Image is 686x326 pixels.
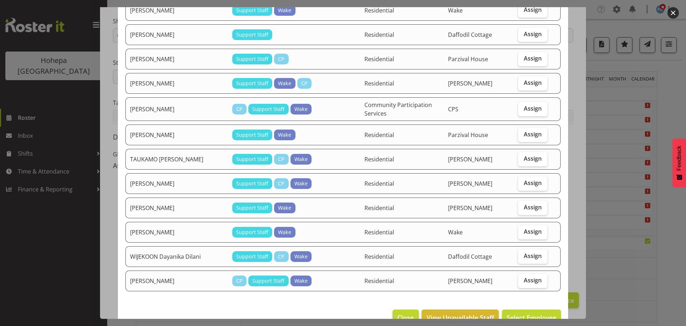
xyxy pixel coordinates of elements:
span: Community Participation Services [364,101,432,117]
span: Wake [294,105,308,113]
span: Support Staff [252,277,284,285]
span: Support Staff [236,79,268,87]
span: Residential [364,131,394,139]
td: [PERSON_NAME] [125,173,228,194]
span: Residential [364,79,394,87]
span: Assign [524,30,542,38]
span: Assign [524,155,542,162]
span: Support Staff [236,31,268,39]
span: CP [278,55,284,63]
span: Residential [364,277,394,285]
span: Support Staff [236,6,268,14]
td: [PERSON_NAME] [125,24,228,45]
span: Daffodil Cottage [448,253,492,261]
span: Support Staff [236,155,268,163]
span: Wake [278,79,291,87]
span: [PERSON_NAME] [448,204,492,212]
td: [PERSON_NAME] [125,271,228,291]
span: Parzival House [448,131,488,139]
span: Wake [278,204,291,212]
span: Wake [448,228,463,236]
span: CP [278,253,284,261]
span: Support Staff [236,204,268,212]
span: CPS [448,105,458,113]
span: CP [301,79,308,87]
span: Support Staff [236,131,268,139]
span: Support Staff [236,180,268,188]
button: View Unavailable Staff [422,310,498,325]
span: Residential [364,204,394,212]
span: Residential [364,228,394,236]
span: Assign [524,277,542,284]
span: [PERSON_NAME] [448,155,492,163]
td: WIJEKOON Dayanika Dilani [125,246,228,267]
span: Assign [524,179,542,186]
span: Residential [364,6,394,14]
td: TAUKAMO [PERSON_NAME] [125,149,228,170]
span: Assign [524,228,542,235]
button: Close [393,310,418,325]
span: Wake [278,131,291,139]
span: [PERSON_NAME] [448,79,492,87]
span: Support Staff [236,55,268,63]
span: Residential [364,31,394,39]
span: [PERSON_NAME] [448,277,492,285]
span: Wake [278,228,291,236]
span: Assign [524,204,542,211]
span: Assign [524,131,542,138]
button: Select Employee [502,310,561,325]
span: CP [278,155,284,163]
td: [PERSON_NAME] [125,222,228,243]
td: [PERSON_NAME] [125,198,228,218]
span: Wake [294,180,308,188]
td: [PERSON_NAME] [125,49,228,69]
span: CP [278,180,284,188]
span: Support Staff [252,105,284,113]
span: View Unavailable Staff [427,313,494,322]
span: Wake [448,6,463,14]
span: Wake [294,277,308,285]
span: Assign [524,252,542,259]
span: Residential [364,253,394,261]
span: Assign [524,105,542,112]
span: Residential [364,180,394,188]
span: Assign [524,6,542,13]
span: Daffodil Cottage [448,31,492,39]
span: [PERSON_NAME] [448,180,492,188]
span: Close [397,313,414,322]
span: Residential [364,155,394,163]
span: Feedback [676,146,682,171]
span: CP [236,277,243,285]
span: Residential [364,55,394,63]
td: [PERSON_NAME] [125,125,228,145]
span: Support Staff [236,228,268,236]
td: [PERSON_NAME] [125,97,228,121]
span: Support Staff [236,253,268,261]
span: Wake [294,253,308,261]
span: Assign [524,55,542,62]
span: Wake [278,6,291,14]
span: CP [236,105,243,113]
td: [PERSON_NAME] [125,73,228,94]
span: Wake [294,155,308,163]
button: Feedback - Show survey [672,138,686,187]
span: Assign [524,79,542,86]
span: Select Employee [507,313,556,322]
span: Parzival House [448,55,488,63]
